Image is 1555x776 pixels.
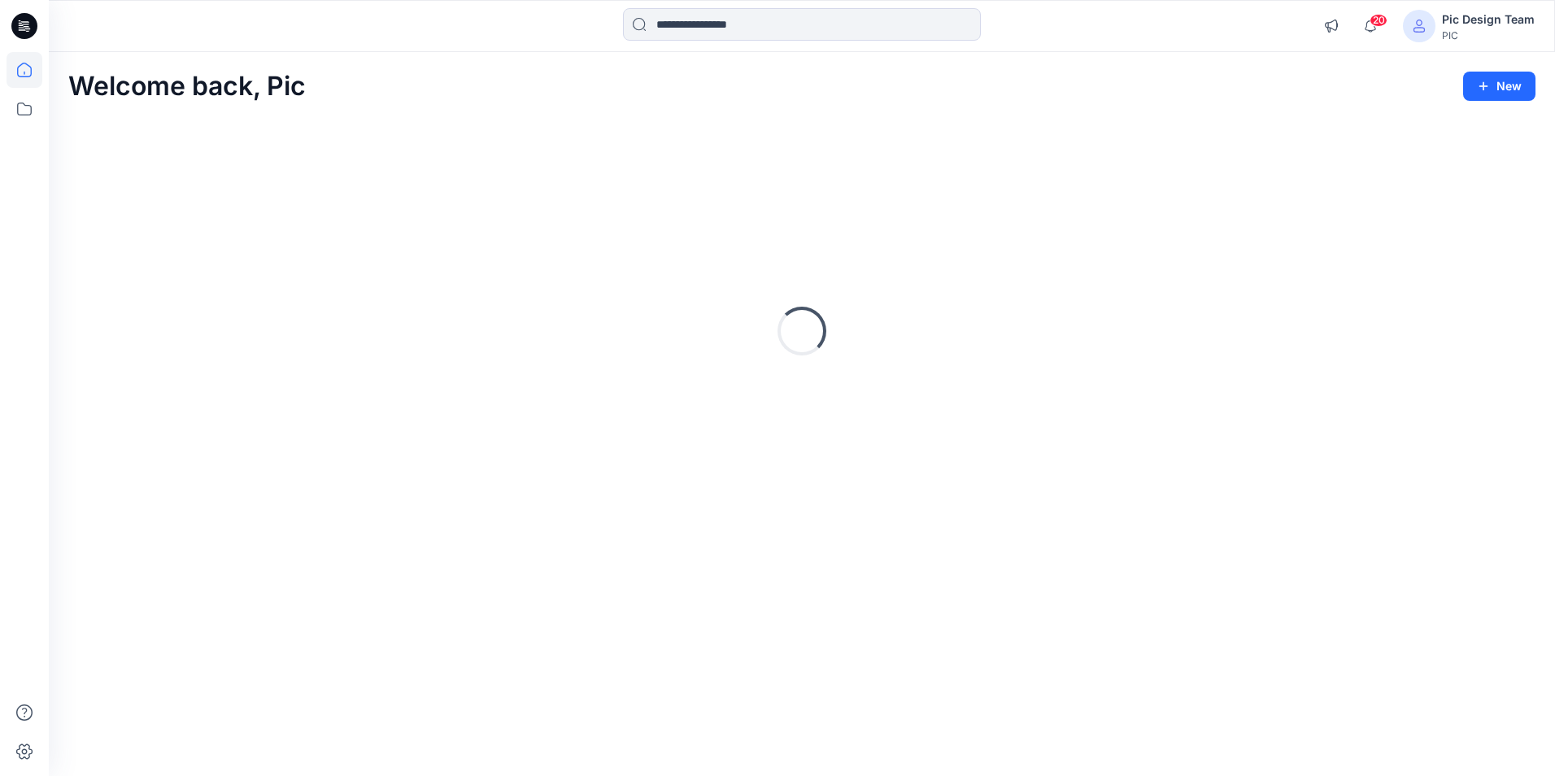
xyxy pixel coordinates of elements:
[1442,10,1535,29] div: Pic Design Team
[1413,20,1426,33] svg: avatar
[68,72,306,102] h2: Welcome back, Pic
[1463,72,1535,101] button: New
[1370,14,1387,27] span: 20
[1442,29,1535,41] div: PIC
